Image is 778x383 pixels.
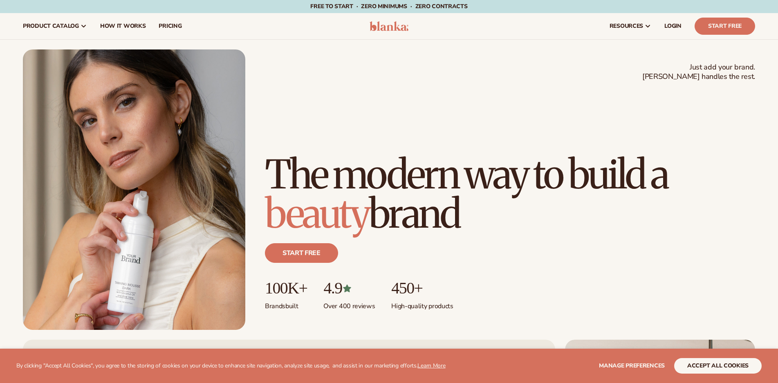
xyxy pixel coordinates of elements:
span: pricing [159,23,182,29]
a: pricing [152,13,188,39]
a: Start free [265,243,338,263]
button: accept all cookies [674,358,762,374]
p: Brands built [265,297,307,311]
p: Over 400 reviews [323,297,375,311]
span: Just add your brand. [PERSON_NAME] handles the rest. [642,63,755,82]
a: LOGIN [658,13,688,39]
h1: The modern way to build a brand [265,155,755,233]
span: Manage preferences [599,362,665,370]
a: product catalog [16,13,94,39]
p: 4.9 [323,279,375,297]
img: Female holding tanning mousse. [23,49,245,330]
p: 100K+ [265,279,307,297]
p: By clicking "Accept All Cookies", you agree to the storing of cookies on your device to enhance s... [16,363,446,370]
a: Start Free [695,18,755,35]
button: Manage preferences [599,358,665,374]
a: resources [603,13,658,39]
p: 450+ [391,279,453,297]
p: High-quality products [391,297,453,311]
span: resources [610,23,643,29]
span: Free to start · ZERO minimums · ZERO contracts [310,2,467,10]
span: beauty [265,189,369,238]
span: product catalog [23,23,79,29]
a: Learn More [417,362,445,370]
span: How It Works [100,23,146,29]
a: How It Works [94,13,152,39]
span: LOGIN [664,23,682,29]
img: logo [370,21,408,31]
